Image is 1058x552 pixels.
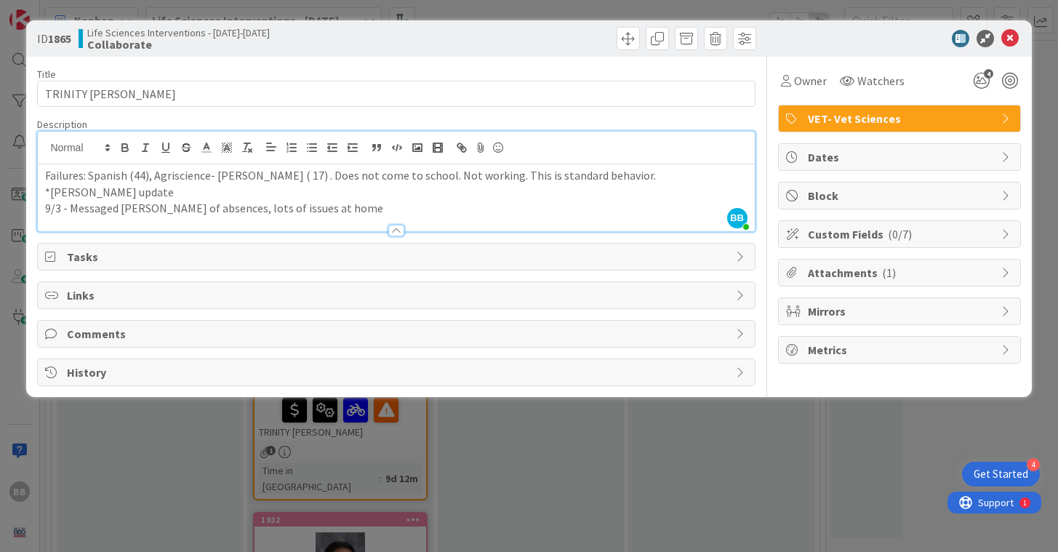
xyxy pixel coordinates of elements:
div: Open Get Started checklist, remaining modules: 4 [962,462,1040,487]
p: *[PERSON_NAME] update [45,184,747,201]
input: type card name here... [37,81,755,107]
span: Metrics [808,341,994,359]
div: 1 [76,6,79,17]
label: Title [37,68,56,81]
span: ( 1 ) [882,265,896,280]
span: Owner [794,72,827,89]
span: Description [37,118,87,131]
span: Support [31,2,66,20]
span: Dates [808,148,994,166]
span: BB [727,208,748,228]
span: Watchers [857,72,905,89]
b: 1865 [48,31,71,46]
span: Links [67,287,728,304]
div: 4 [1027,458,1040,471]
span: VET- Vet Sciences [808,110,994,127]
span: Attachments [808,264,994,281]
span: Mirrors [808,303,994,320]
b: Collaborate [87,39,270,50]
span: Comments [67,325,728,343]
div: Get Started [974,467,1028,481]
span: Tasks [67,248,728,265]
span: History [67,364,728,381]
span: ID [37,30,71,47]
p: 9/3 - Messaged [PERSON_NAME] of absences, lots of issues at home [45,200,747,217]
span: Custom Fields [808,225,994,243]
p: Failures: Spanish (44), Agriscience- [PERSON_NAME] ( 17) . Does not come to school. Not working. ... [45,167,747,184]
span: 4 [984,69,993,79]
span: Life Sciences Interventions - [DATE]-[DATE] [87,27,270,39]
span: ( 0/7 ) [888,227,912,241]
span: Block [808,187,994,204]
